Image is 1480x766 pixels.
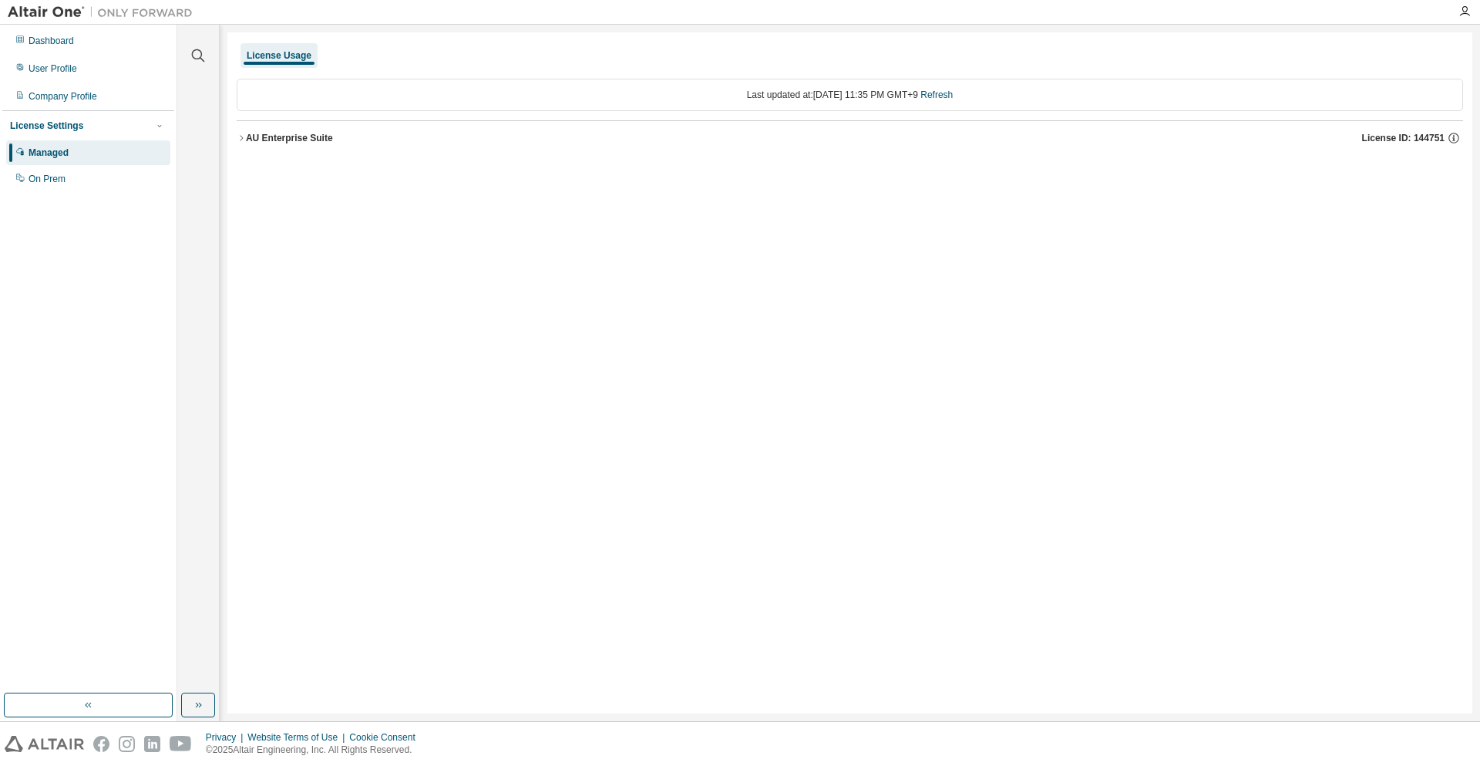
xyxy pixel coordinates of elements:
div: Managed [29,147,69,159]
div: On Prem [29,173,66,185]
img: youtube.svg [170,736,192,752]
div: Website Terms of Use [247,731,349,744]
div: Cookie Consent [349,731,424,744]
a: Refresh [920,89,953,100]
div: Privacy [206,731,247,744]
div: Company Profile [29,90,97,103]
div: License Usage [247,49,311,62]
img: Altair One [8,5,200,20]
p: © 2025 Altair Engineering, Inc. All Rights Reserved. [206,744,425,757]
div: Last updated at: [DATE] 11:35 PM GMT+9 [237,79,1463,111]
img: altair_logo.svg [5,736,84,752]
img: instagram.svg [119,736,135,752]
div: Dashboard [29,35,74,47]
span: License ID: 144751 [1362,132,1445,144]
img: facebook.svg [93,736,109,752]
div: User Profile [29,62,77,75]
div: License Settings [10,120,83,132]
button: AU Enterprise SuiteLicense ID: 144751 [237,121,1463,155]
div: AU Enterprise Suite [246,132,333,144]
img: linkedin.svg [144,736,160,752]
